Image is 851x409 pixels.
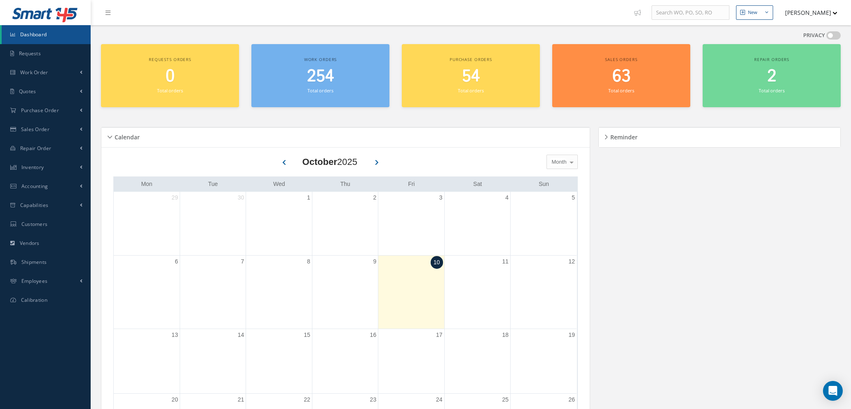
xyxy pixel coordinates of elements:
a: October 18, 2025 [500,329,510,341]
span: 254 [307,65,334,88]
span: Requests orders [149,56,191,62]
a: October 15, 2025 [302,329,312,341]
small: Total orders [458,87,483,94]
td: October 4, 2025 [444,192,510,256]
span: Shipments [21,259,47,266]
td: October 16, 2025 [312,329,378,394]
div: New [748,9,757,16]
button: [PERSON_NAME] [777,5,837,21]
span: Work orders [304,56,337,62]
span: 63 [612,65,631,88]
a: Sales orders 63 Total orders [552,44,690,107]
td: October 5, 2025 [511,192,577,256]
span: 54 [462,65,480,88]
span: Quotes [19,88,36,95]
span: Requests [19,50,41,57]
a: Monday [139,179,154,189]
a: October 4, 2025 [504,192,510,204]
td: October 19, 2025 [511,329,577,394]
a: October 24, 2025 [434,394,444,406]
td: September 29, 2025 [114,192,180,256]
td: October 14, 2025 [180,329,246,394]
small: Total orders [759,87,784,94]
a: October 12, 2025 [567,256,577,268]
a: Dashboard [2,25,91,44]
a: October 9, 2025 [371,256,378,268]
td: October 3, 2025 [378,192,444,256]
a: October 6, 2025 [173,256,180,268]
span: Accounting [21,183,48,190]
td: October 7, 2025 [180,255,246,329]
span: Purchase Order [21,107,59,114]
h5: Calendar [112,131,140,141]
small: Total orders [608,87,634,94]
a: Friday [406,179,416,189]
span: Vendors [20,240,40,247]
div: Open Intercom Messenger [823,381,843,401]
a: October 2, 2025 [371,192,378,204]
td: October 17, 2025 [378,329,444,394]
small: Total orders [157,87,183,94]
span: Work Order [20,69,48,76]
a: September 30, 2025 [236,192,246,204]
td: October 18, 2025 [444,329,510,394]
a: October 17, 2025 [434,329,444,341]
small: Total orders [307,87,333,94]
a: October 13, 2025 [170,329,180,341]
a: Wednesday [272,179,287,189]
span: Capabilities [20,202,49,209]
a: October 10, 2025 [431,256,443,269]
td: October 13, 2025 [114,329,180,394]
span: Sales orders [605,56,637,62]
span: Repair orders [754,56,789,62]
td: October 2, 2025 [312,192,378,256]
a: October 22, 2025 [302,394,312,406]
a: October 26, 2025 [567,394,577,406]
td: October 9, 2025 [312,255,378,329]
span: Sales Order [21,126,49,133]
a: Thursday [339,179,352,189]
a: October 1, 2025 [305,192,312,204]
h5: Reminder [608,131,638,141]
td: October 6, 2025 [114,255,180,329]
a: October 23, 2025 [368,394,378,406]
a: October 20, 2025 [170,394,180,406]
span: Dashboard [20,31,47,38]
a: October 5, 2025 [570,192,577,204]
span: Employees [21,277,48,284]
input: Search WO, PO, SO, RO [652,5,729,20]
a: October 3, 2025 [438,192,444,204]
a: October 8, 2025 [305,256,312,268]
label: PRIVACY [803,31,825,40]
span: Calibration [21,296,47,303]
a: Sunday [537,179,551,189]
a: Tuesday [206,179,220,189]
a: October 14, 2025 [236,329,246,341]
a: October 21, 2025 [236,394,246,406]
span: Repair Order [20,145,52,152]
span: 0 [166,65,175,88]
b: October [302,157,337,167]
td: October 1, 2025 [246,192,312,256]
a: October 16, 2025 [368,329,378,341]
td: October 15, 2025 [246,329,312,394]
td: October 10, 2025 [378,255,444,329]
td: October 12, 2025 [511,255,577,329]
span: Month [550,158,567,166]
a: Saturday [471,179,483,189]
span: Inventory [21,164,44,171]
a: Repair orders 2 Total orders [703,44,841,107]
a: October 11, 2025 [500,256,510,268]
span: Customers [21,221,48,228]
div: 2025 [302,155,357,169]
td: October 8, 2025 [246,255,312,329]
span: 2 [767,65,776,88]
button: New [736,5,773,20]
td: October 11, 2025 [444,255,510,329]
a: Requests orders 0 Total orders [101,44,239,107]
a: Purchase orders 54 Total orders [402,44,540,107]
td: September 30, 2025 [180,192,246,256]
a: October 19, 2025 [567,329,577,341]
a: September 29, 2025 [170,192,180,204]
a: October 7, 2025 [239,256,246,268]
